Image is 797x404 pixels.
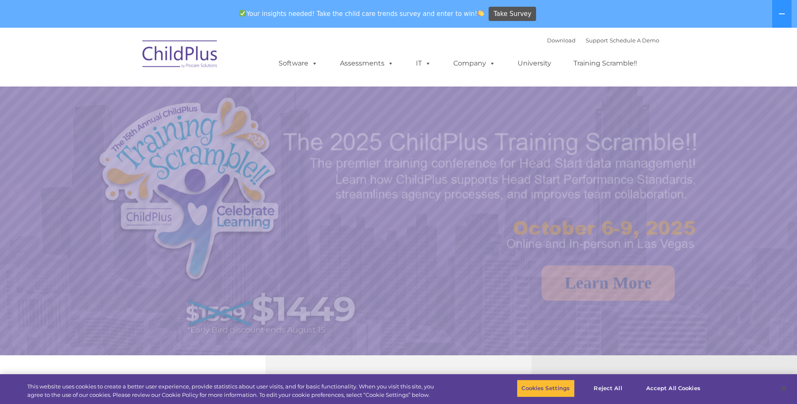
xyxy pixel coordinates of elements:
[478,10,484,16] img: 👏
[270,55,326,72] a: Software
[445,55,504,72] a: Company
[586,37,608,44] a: Support
[236,5,488,22] span: Your insights needed! Take the child care trends survey and enter to win!
[509,55,560,72] a: University
[117,90,153,96] span: Phone number
[239,10,246,16] img: ✅
[642,380,705,397] button: Accept All Cookies
[489,7,536,21] a: Take Survey
[774,379,793,398] button: Close
[565,55,645,72] a: Training Scramble!!
[494,7,531,21] span: Take Survey
[117,55,142,62] span: Last name
[547,37,659,44] font: |
[331,55,402,72] a: Assessments
[582,380,634,397] button: Reject All
[547,37,576,44] a: Download
[138,34,222,76] img: ChildPlus by Procare Solutions
[517,380,574,397] button: Cookies Settings
[27,383,438,399] div: This website uses cookies to create a better user experience, provide statistics about user visit...
[542,265,675,301] a: Learn More
[408,55,439,72] a: IT
[610,37,659,44] a: Schedule A Demo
